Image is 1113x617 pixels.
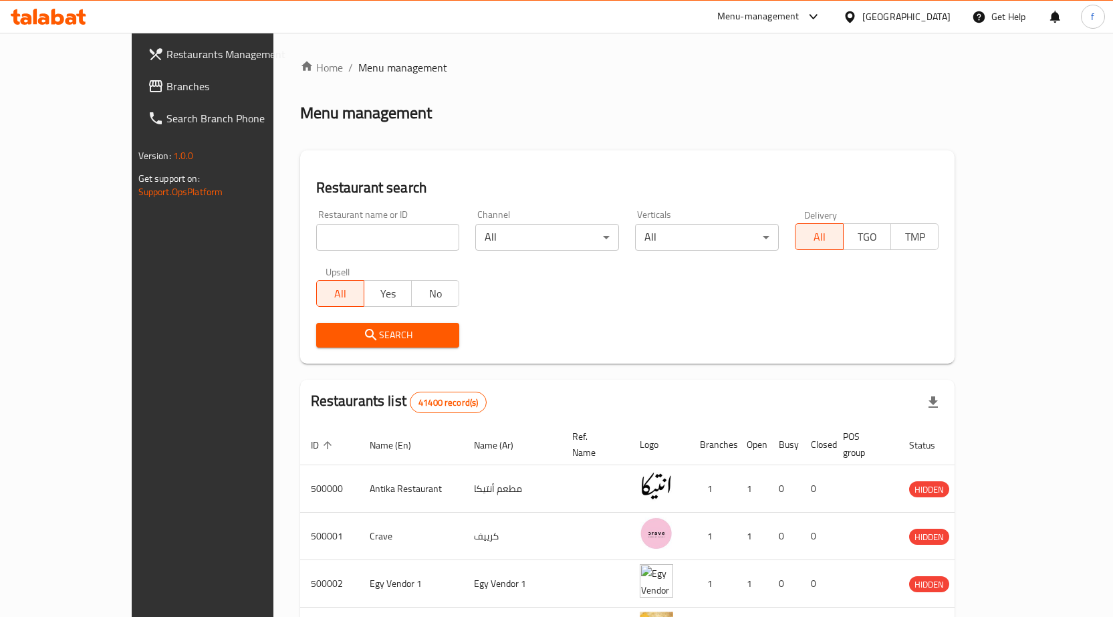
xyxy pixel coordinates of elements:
[370,437,428,453] span: Name (En)
[909,529,949,545] span: HIDDEN
[410,392,487,413] div: Total records count
[736,560,768,608] td: 1
[800,513,832,560] td: 0
[909,577,949,592] span: HIDDEN
[326,267,350,276] label: Upsell
[166,46,307,62] span: Restaurants Management
[768,513,800,560] td: 0
[795,223,843,250] button: All
[635,224,779,251] div: All
[640,564,673,598] img: Egy Vendor 1
[1091,9,1094,24] span: f
[327,327,449,344] span: Search
[843,223,891,250] button: TGO
[359,513,463,560] td: Crave
[300,513,359,560] td: 500001
[800,424,832,465] th: Closed
[862,9,951,24] div: [GEOGRAPHIC_DATA]
[689,465,736,513] td: 1
[166,110,307,126] span: Search Branch Phone
[300,59,343,76] a: Home
[137,102,318,134] a: Search Branch Phone
[768,424,800,465] th: Busy
[166,78,307,94] span: Branches
[359,560,463,608] td: Egy Vendor 1
[801,227,838,247] span: All
[300,560,359,608] td: 500002
[417,284,454,303] span: No
[348,59,353,76] li: /
[736,424,768,465] th: Open
[137,38,318,70] a: Restaurants Management
[138,170,200,187] span: Get support on:
[717,9,799,25] div: Menu-management
[311,437,336,453] span: ID
[300,102,432,124] h2: Menu management
[640,517,673,550] img: Crave
[359,465,463,513] td: Antika Restaurant
[370,284,406,303] span: Yes
[736,513,768,560] td: 1
[909,576,949,592] div: HIDDEN
[800,465,832,513] td: 0
[316,224,460,251] input: Search for restaurant name or ID..
[316,178,939,198] h2: Restaurant search
[463,465,562,513] td: مطعم أنتيكا
[800,560,832,608] td: 0
[843,428,882,461] span: POS group
[173,147,194,164] span: 1.0.0
[300,59,955,76] nav: breadcrumb
[138,147,171,164] span: Version:
[322,284,359,303] span: All
[475,224,619,251] div: All
[410,396,486,409] span: 41400 record(s)
[849,227,886,247] span: TGO
[358,59,447,76] span: Menu management
[768,560,800,608] td: 0
[689,513,736,560] td: 1
[689,424,736,465] th: Branches
[138,183,223,201] a: Support.OpsPlatform
[629,424,689,465] th: Logo
[137,70,318,102] a: Branches
[768,465,800,513] td: 0
[640,469,673,503] img: Antika Restaurant
[311,391,487,413] h2: Restaurants list
[463,560,562,608] td: Egy Vendor 1
[890,223,939,250] button: TMP
[300,465,359,513] td: 500000
[689,560,736,608] td: 1
[804,210,838,219] label: Delivery
[316,280,364,307] button: All
[909,482,949,497] span: HIDDEN
[474,437,531,453] span: Name (Ar)
[736,465,768,513] td: 1
[909,437,953,453] span: Status
[411,280,459,307] button: No
[896,227,933,247] span: TMP
[364,280,412,307] button: Yes
[463,513,562,560] td: كرييف
[917,386,949,418] div: Export file
[909,481,949,497] div: HIDDEN
[316,323,460,348] button: Search
[572,428,613,461] span: Ref. Name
